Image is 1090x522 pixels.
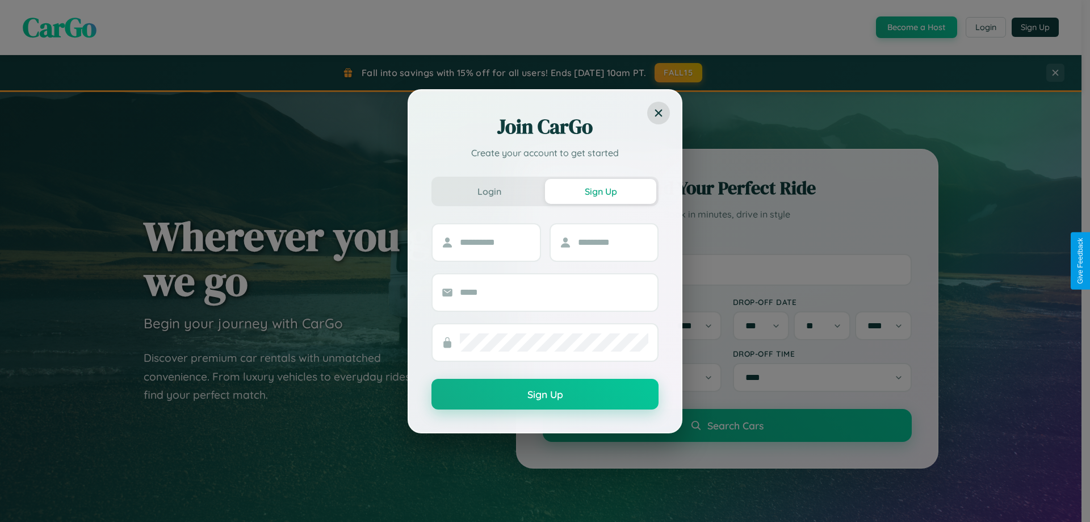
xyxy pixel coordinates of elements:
[431,146,659,160] p: Create your account to get started
[545,179,656,204] button: Sign Up
[434,179,545,204] button: Login
[431,379,659,410] button: Sign Up
[1076,238,1084,284] div: Give Feedback
[431,113,659,140] h2: Join CarGo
